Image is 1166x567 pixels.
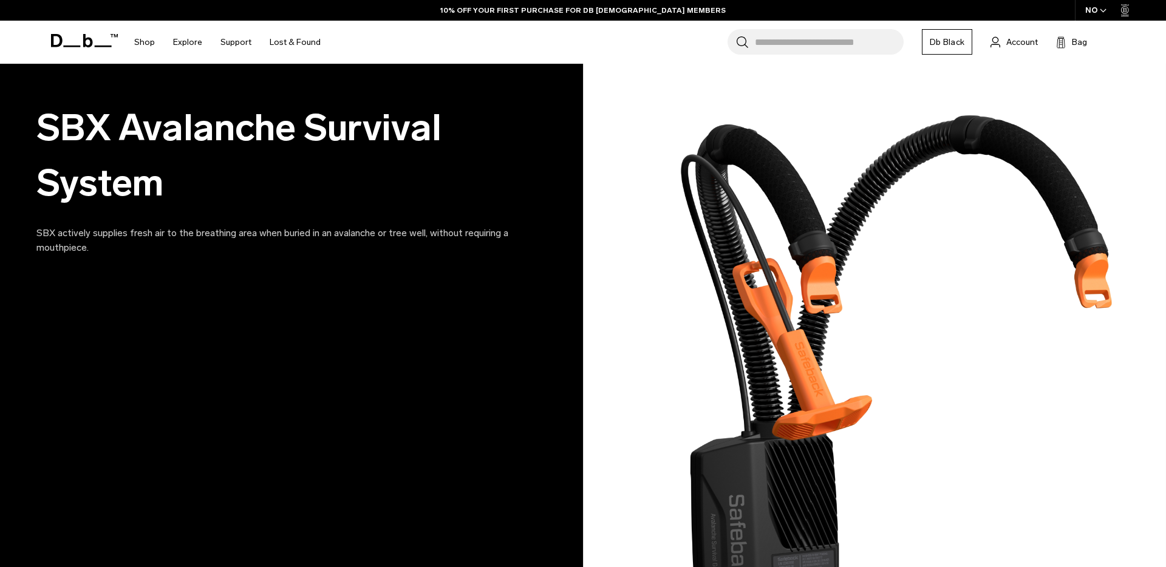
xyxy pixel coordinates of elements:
a: Shop [134,21,155,64]
a: Account [990,35,1038,49]
p: SBX actively supplies fresh air to the breathing area when buried in an avalanche or tree well, w... [36,226,547,255]
button: Bag [1056,35,1087,49]
a: Lost & Found [270,21,321,64]
nav: Main Navigation [125,21,330,64]
a: Support [220,21,251,64]
a: Db Black [922,29,972,55]
span: Account [1006,36,1038,49]
h3: SBX Avalanche Survival System [36,100,527,211]
a: Explore [173,21,202,64]
a: 10% OFF YOUR FIRST PURCHASE FOR DB [DEMOGRAPHIC_DATA] MEMBERS [440,5,726,16]
span: Bag [1072,36,1087,49]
